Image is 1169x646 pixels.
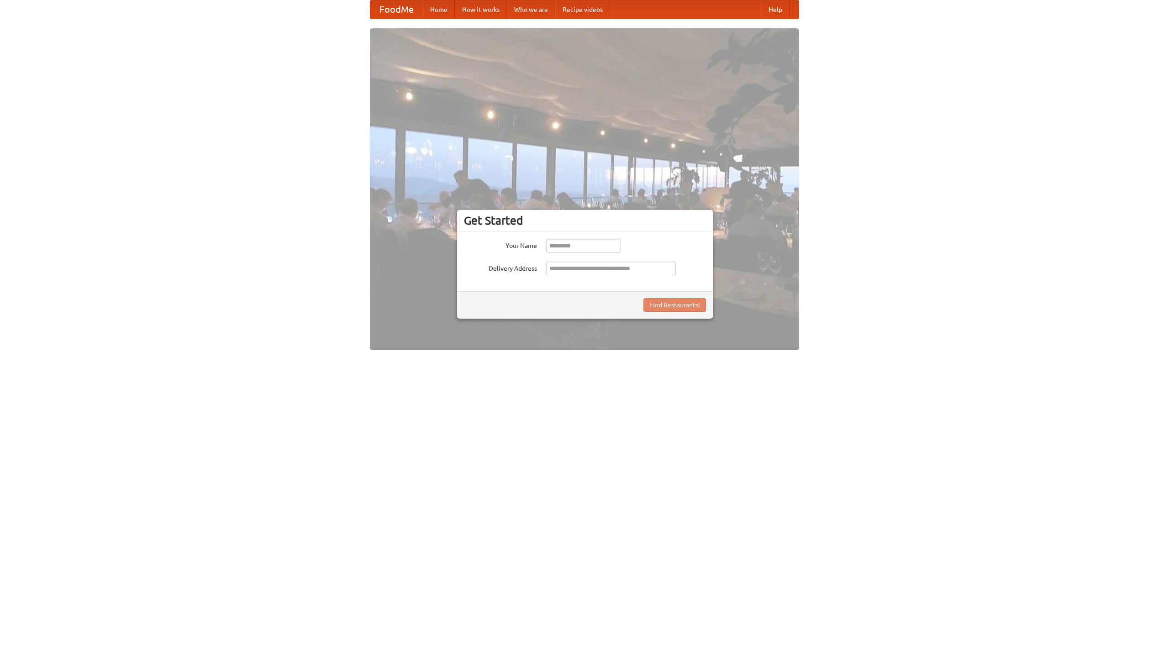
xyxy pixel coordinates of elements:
button: Find Restaurants! [643,298,706,312]
a: Help [761,0,790,19]
a: How it works [455,0,507,19]
a: Who we are [507,0,555,19]
label: Your Name [464,239,537,250]
a: Recipe videos [555,0,610,19]
a: Home [423,0,455,19]
a: FoodMe [370,0,423,19]
label: Delivery Address [464,262,537,273]
h3: Get Started [464,214,706,227]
